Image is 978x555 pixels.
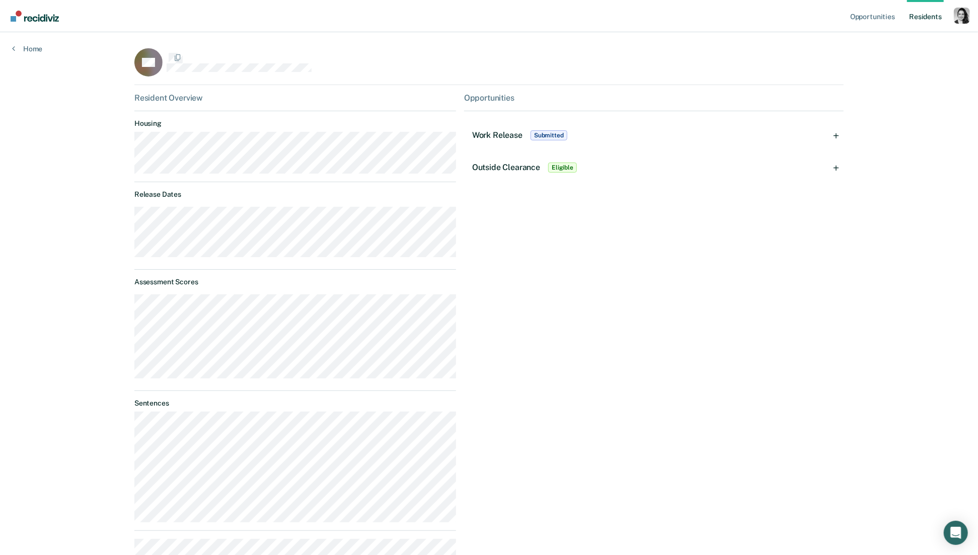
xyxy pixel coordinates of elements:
[954,8,970,24] button: Profile dropdown button
[11,11,59,22] img: Recidiviz
[472,130,522,140] span: Work Release
[134,399,456,408] dt: Sentences
[134,93,456,103] div: Resident Overview
[464,151,844,184] div: Outside ClearanceEligible
[531,130,567,140] span: Submitted
[12,44,42,53] a: Home
[464,93,844,103] div: Opportunities
[134,190,456,199] dt: Release Dates
[464,119,844,151] div: Work ReleaseSubmitted
[134,278,456,286] dt: Assessment Scores
[548,163,577,173] span: Eligible
[472,163,540,172] span: Outside Clearance
[134,119,456,128] dt: Housing
[944,521,968,545] div: Open Intercom Messenger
